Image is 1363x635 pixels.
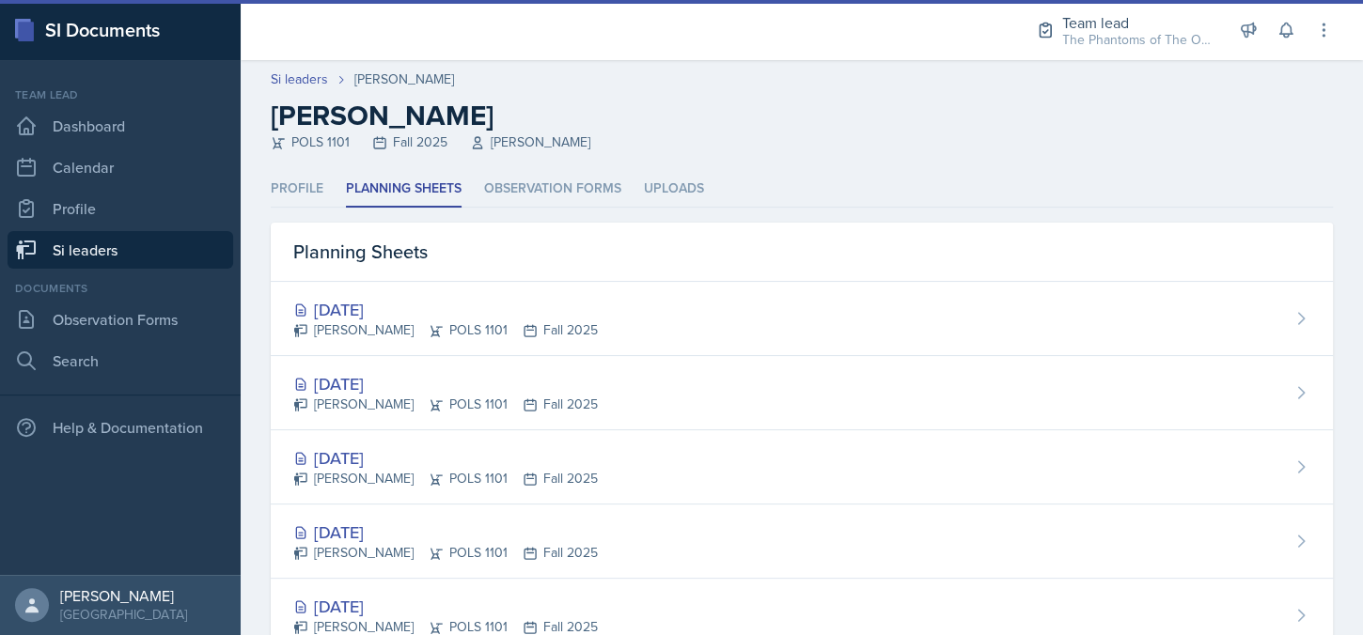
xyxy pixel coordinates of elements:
[8,86,233,103] div: Team lead
[1062,11,1213,34] div: Team lead
[8,342,233,379] a: Search
[354,70,454,89] div: [PERSON_NAME]
[293,371,598,396] div: [DATE]
[293,543,598,563] div: [PERSON_NAME] POLS 1101 Fall 2025
[8,301,233,338] a: Observation Forms
[271,70,328,89] a: Si leaders
[271,171,323,208] li: Profile
[644,171,704,208] li: Uploads
[271,223,1333,282] div: Planning Sheets
[293,469,598,488] div: [PERSON_NAME] POLS 1101 Fall 2025
[8,107,233,145] a: Dashboard
[271,99,1333,132] h2: [PERSON_NAME]
[60,586,187,605] div: [PERSON_NAME]
[346,171,462,208] li: Planning Sheets
[271,282,1333,356] a: [DATE] [PERSON_NAME]POLS 1101Fall 2025
[8,148,233,186] a: Calendar
[293,395,598,414] div: [PERSON_NAME] POLS 1101 Fall 2025
[60,605,187,624] div: [GEOGRAPHIC_DATA]
[1062,30,1213,50] div: The Phantoms of The Opera / Fall 2025
[271,132,1333,152] div: POLS 1101 Fall 2025 [PERSON_NAME]
[293,297,598,322] div: [DATE]
[271,356,1333,430] a: [DATE] [PERSON_NAME]POLS 1101Fall 2025
[293,594,598,619] div: [DATE]
[293,320,598,340] div: [PERSON_NAME] POLS 1101 Fall 2025
[8,409,233,446] div: Help & Documentation
[8,231,233,269] a: Si leaders
[8,190,233,227] a: Profile
[293,519,598,545] div: [DATE]
[271,504,1333,579] a: [DATE] [PERSON_NAME]POLS 1101Fall 2025
[484,171,621,208] li: Observation Forms
[293,445,598,471] div: [DATE]
[8,280,233,297] div: Documents
[271,430,1333,504] a: [DATE] [PERSON_NAME]POLS 1101Fall 2025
